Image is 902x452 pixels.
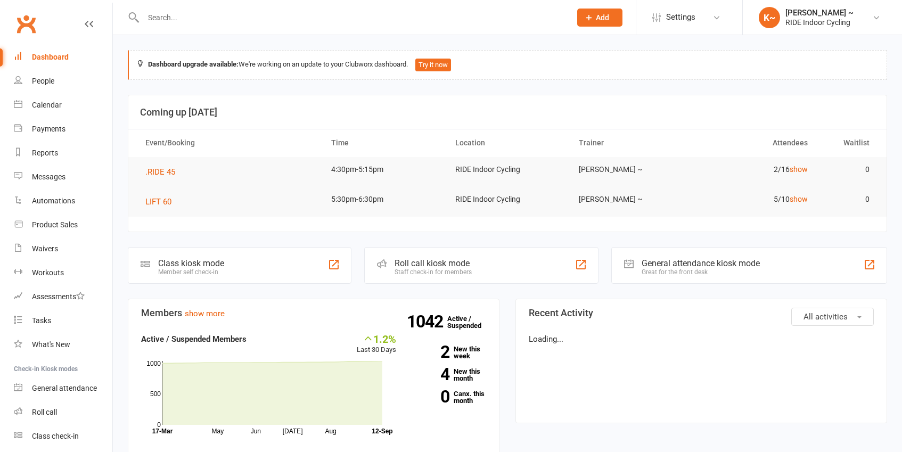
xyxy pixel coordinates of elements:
div: Roll call [32,408,57,416]
div: K~ [759,7,780,28]
a: Waivers [14,237,112,261]
div: Reports [32,149,58,157]
button: LIFT 60 [145,195,179,208]
span: All activities [803,312,848,322]
th: Time [322,129,446,157]
td: 4:30pm-5:15pm [322,157,446,182]
h3: Members [141,308,486,318]
th: Waitlist [817,129,879,157]
div: Assessments [32,292,85,301]
span: Add [596,13,609,22]
strong: 1042 [407,314,447,330]
a: Messages [14,165,112,189]
div: Product Sales [32,220,78,229]
a: Dashboard [14,45,112,69]
div: Last 30 Days [357,333,396,356]
a: 4New this month [412,368,487,382]
div: Dashboard [32,53,69,61]
h3: Coming up [DATE] [140,107,875,118]
a: Workouts [14,261,112,285]
a: What's New [14,333,112,357]
button: Try it now [415,59,451,71]
td: 5/10 [693,187,817,212]
div: Automations [32,196,75,205]
div: General attendance [32,384,97,392]
div: Messages [32,172,65,181]
td: RIDE Indoor Cycling [446,187,570,212]
a: show more [185,309,225,318]
a: Class kiosk mode [14,424,112,448]
strong: Dashboard upgrade available: [148,60,239,68]
td: [PERSON_NAME] ~ [569,187,693,212]
td: 5:30pm-6:30pm [322,187,446,212]
div: RIDE Indoor Cycling [785,18,854,27]
div: Staff check-in for members [395,268,472,276]
span: LIFT 60 [145,197,171,207]
strong: 4 [412,366,449,382]
td: 0 [817,187,879,212]
div: Class kiosk mode [158,258,224,268]
div: Roll call kiosk mode [395,258,472,268]
div: Great for the front desk [642,268,760,276]
a: People [14,69,112,93]
p: Loading... [529,333,874,346]
a: General attendance kiosk mode [14,376,112,400]
div: Payments [32,125,65,133]
th: Location [446,129,570,157]
a: Reports [14,141,112,165]
th: Event/Booking [136,129,322,157]
td: 0 [817,157,879,182]
strong: 0 [412,389,449,405]
button: All activities [791,308,874,326]
a: Calendar [14,93,112,117]
th: Trainer [569,129,693,157]
a: Clubworx [13,11,39,37]
div: What's New [32,340,70,349]
div: We're working on an update to your Clubworx dashboard. [128,50,887,80]
a: Roll call [14,400,112,424]
th: Attendees [693,129,817,157]
div: Workouts [32,268,64,277]
a: show [790,165,808,174]
div: 1.2% [357,333,396,344]
a: Automations [14,189,112,213]
strong: 2 [412,344,449,360]
a: Tasks [14,309,112,333]
h3: Recent Activity [529,308,874,318]
div: Member self check-in [158,268,224,276]
td: [PERSON_NAME] ~ [569,157,693,182]
button: Add [577,9,622,27]
a: Assessments [14,285,112,309]
a: show [790,195,808,203]
td: 2/16 [693,157,817,182]
div: Calendar [32,101,62,109]
div: People [32,77,54,85]
div: [PERSON_NAME] ~ [785,8,854,18]
a: Payments [14,117,112,141]
a: 1042Active / Suspended [447,307,494,337]
strong: Active / Suspended Members [141,334,247,344]
input: Search... [140,10,563,25]
span: .RIDE 45 [145,167,175,177]
span: Settings [666,5,695,29]
div: Tasks [32,316,51,325]
a: Product Sales [14,213,112,237]
div: General attendance kiosk mode [642,258,760,268]
td: RIDE Indoor Cycling [446,157,570,182]
div: Class check-in [32,432,79,440]
a: 0Canx. this month [412,390,487,404]
div: Waivers [32,244,58,253]
a: 2New this week [412,346,487,359]
button: .RIDE 45 [145,166,183,178]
